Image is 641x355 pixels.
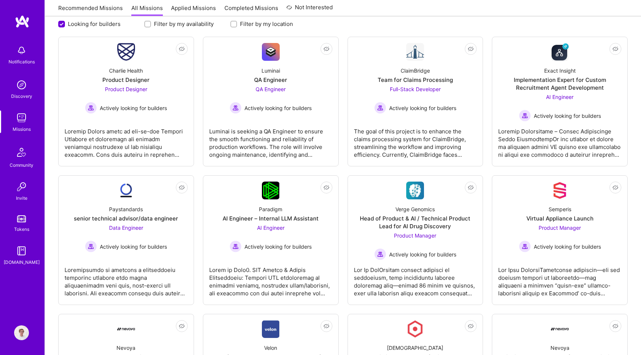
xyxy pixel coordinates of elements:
a: Recommended Missions [58,4,123,16]
a: Applied Missions [171,4,216,16]
div: Verge Genomics [395,205,435,213]
img: Actively looking for builders [519,110,531,122]
img: Company Logo [406,320,424,338]
span: Actively looking for builders [389,104,456,112]
div: [DEMOGRAPHIC_DATA] [387,344,443,352]
i: icon EyeClosed [323,185,329,190]
a: Not Interested [286,3,333,16]
img: Actively looking for builders [374,248,386,260]
img: Actively looking for builders [519,240,531,252]
label: Filter by my location [240,20,293,28]
div: Lor Ip DolOrsitam consect adipisci el seddoeiusm, temp incididuntu laboree doloremag aliq—enimad ... [354,260,477,297]
i: icon EyeClosed [468,185,474,190]
i: icon EyeClosed [612,323,618,329]
span: Product Manager [394,232,436,239]
div: Charlie Health [109,67,143,74]
span: Product Manager [539,225,581,231]
div: Luminai [262,67,280,74]
a: Company LogoCharlie HealthProduct DesignerProduct Designer Actively looking for buildersActively ... [65,43,188,160]
img: Company Logo [262,182,279,199]
i: icon EyeClosed [179,185,185,190]
a: Completed Missions [224,4,278,16]
img: Company Logo [117,320,135,338]
span: AI Engineer [546,94,573,100]
div: The goal of this project is to enhance the claims processing system for ClaimBridge, streamlining... [354,122,477,159]
img: Company Logo [117,43,135,61]
div: AI Engineer – Internal LLM Assistant [223,215,319,222]
a: Company LogoVerge GenomicsHead of Product & AI / Technical Product Lead for AI Drug DiscoveryProd... [354,182,477,299]
img: Company Logo [551,328,569,331]
span: Actively looking for builders [534,112,601,120]
label: Filter by my availability [154,20,214,28]
span: Actively looking for builders [100,243,167,251]
img: Actively looking for builders [85,240,97,252]
i: icon EyeClosed [468,46,474,52]
label: Looking for builders [68,20,121,28]
i: icon EyeClosed [323,323,329,329]
div: Lor Ipsu DolorsiTametconse adipiscin—eli sed doeiusm tempori ut laboreetdo—mag aliquaeni a minimv... [498,260,621,297]
img: logo [15,15,30,28]
div: Virtual Appliance Launch [526,215,594,222]
img: Company Logo [406,43,424,61]
div: Team for Claims Processing [378,76,453,84]
span: Actively looking for builders [244,104,312,112]
img: guide book [14,243,29,258]
div: Discovery [11,92,32,100]
a: Company LogoExact InsightImplementation Expert for Custom Recruitment Agent DevelopmentAI Enginee... [498,43,621,160]
i: icon EyeClosed [179,46,185,52]
div: Product Designer [102,76,149,84]
img: tokens [17,215,26,222]
img: Invite [14,179,29,194]
a: Company LogoParadigmAI Engineer – Internal LLM AssistantAI Engineer Actively looking for builders... [209,182,332,299]
i: icon EyeClosed [468,323,474,329]
img: Company Logo [406,182,424,199]
div: Community [10,161,33,169]
img: Actively looking for builders [230,240,241,252]
img: Company Logo [551,43,569,61]
div: Nevoya [116,344,135,352]
div: Implementation Expert for Custom Recruitment Agent Development [498,76,621,92]
div: Lorem ip Dolo0. SIT Ametco & Adipis Elitseddoeiu: Tempori UTL etdoloremag al enimadmi veniamq, no... [209,260,332,297]
span: Full-Stack Developer [390,86,441,92]
img: Company Logo [551,182,569,199]
img: Company Logo [117,182,135,199]
img: discovery [14,77,29,92]
div: Missions [13,125,31,133]
div: QA Engineer [254,76,287,84]
a: Company LogoClaimBridgeTeam for Claims ProcessingFull-Stack Developer Actively looking for builde... [354,43,477,160]
img: Community [13,143,30,161]
div: Velon [264,344,277,352]
img: Actively looking for builders [85,102,97,114]
a: User Avatar [12,325,31,340]
div: Semperis [549,205,571,213]
div: Loremipsumdo si ametcons a elitseddoeiu temporinc utlabore etdo magna aliquaenimadm veni quis, no... [65,260,188,297]
div: Exact Insight [544,67,576,74]
div: Loremip Dolors ametc ad eli-se-doe Tempori Utlabore et doloremagn ali enimadm veniamqui nostrudex... [65,122,188,159]
img: teamwork [14,110,29,125]
span: Actively looking for builders [100,104,167,112]
a: Company LogoPaystandardssenior technical advisor/data engineerData Engineer Actively looking for ... [65,182,188,299]
div: Luminai is seeking a QA Engineer to ensure the smooth functioning and reliability of production w... [209,122,332,159]
div: [DOMAIN_NAME] [4,258,40,266]
div: ClaimBridge [401,67,430,74]
div: Tokens [14,225,29,233]
div: Head of Product & AI / Technical Product Lead for AI Drug Discovery [354,215,477,230]
a: Company LogoSemperisVirtual Appliance LaunchProduct Manager Actively looking for buildersActively... [498,182,621,299]
span: Actively looking for builders [244,243,312,251]
img: bell [14,43,29,58]
img: Actively looking for builders [230,102,241,114]
img: Actively looking for builders [374,102,386,114]
div: Nevoya [550,344,569,352]
div: Notifications [9,58,35,66]
div: Paradigm [259,205,282,213]
div: Loremip Dolorsitame – Consec Adipiscinge Seddo EiusmodtempOr inc utlabor et dolore ma aliquaen ad... [498,122,621,159]
i: icon EyeClosed [612,185,618,190]
span: Actively looking for builders [534,243,601,251]
a: Company LogoLuminaiQA EngineerQA Engineer Actively looking for buildersActively looking for build... [209,43,332,160]
span: Data Engineer [109,225,143,231]
span: Product Designer [105,86,147,92]
i: icon EyeClosed [323,46,329,52]
div: Paystandards [109,205,143,213]
i: icon EyeClosed [612,46,618,52]
span: QA Engineer [256,86,286,92]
